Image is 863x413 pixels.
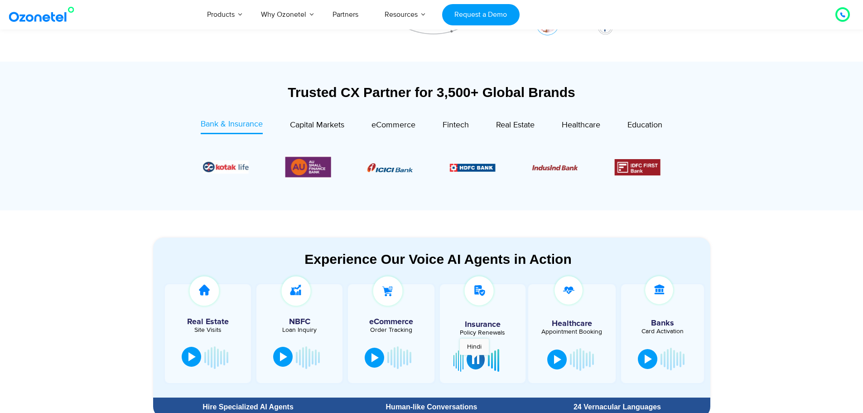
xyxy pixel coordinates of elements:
img: Picture26.jpg [202,160,248,174]
span: Bank & Insurance [201,119,263,129]
img: Picture10.png [532,165,578,170]
img: Picture13.png [285,155,331,179]
span: Real Estate [496,120,535,130]
div: Experience Our Voice AI Agents in Action [162,251,714,267]
span: Capital Markets [290,120,344,130]
a: Capital Markets [290,118,344,134]
div: 1 / 6 [367,162,413,173]
span: Education [627,120,662,130]
div: Appointment Booking [535,329,609,335]
div: Hire Specialized AI Agents [158,403,339,411]
div: Trusted CX Partner for 3,500+ Global Brands [153,84,710,100]
span: eCommerce [371,120,415,130]
h5: Real Estate [169,318,246,326]
div: 2 / 6 [450,162,496,173]
div: Human-like Conversations [343,403,520,411]
img: Picture8.png [367,163,413,172]
div: Loan Inquiry [261,327,338,333]
div: 6 / 6 [285,155,331,179]
h5: Banks [626,319,699,327]
div: 4 / 6 [615,159,661,175]
h5: Insurance [444,321,521,329]
a: eCommerce [371,118,415,134]
div: Order Tracking [352,327,429,333]
span: Fintech [443,120,469,130]
div: 5 / 6 [202,160,248,174]
div: Card Activation [626,328,699,335]
a: Healthcare [562,118,600,134]
img: Picture12.png [615,159,661,175]
a: Education [627,118,662,134]
h5: Healthcare [535,320,609,328]
div: Policy Renewals [444,330,521,336]
a: Request a Demo [442,4,520,25]
div: 24 Vernacular Languages [529,403,705,411]
div: Site Visits [169,327,246,333]
div: 3 / 6 [532,162,578,173]
h5: eCommerce [352,318,429,326]
div: Image Carousel [203,155,661,179]
a: Bank & Insurance [201,118,263,134]
a: Real Estate [496,118,535,134]
a: Fintech [443,118,469,134]
h5: NBFC [261,318,338,326]
img: Picture9.png [450,164,496,171]
span: Healthcare [562,120,600,130]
